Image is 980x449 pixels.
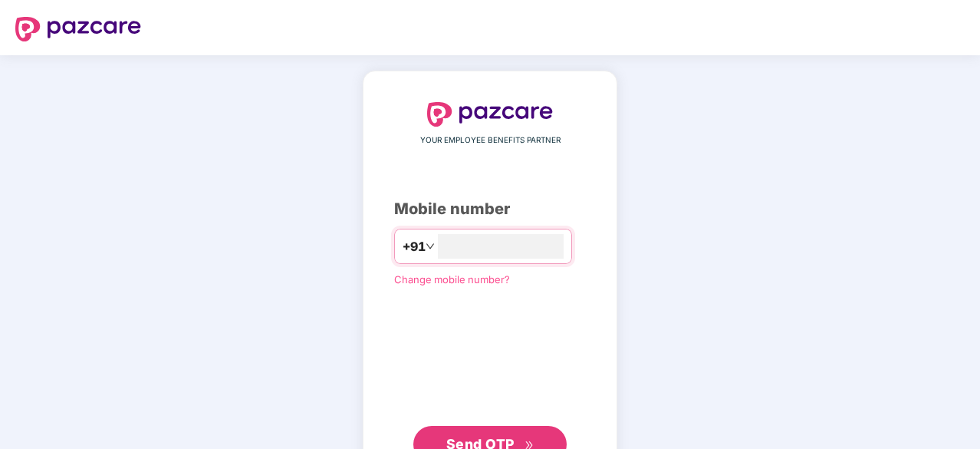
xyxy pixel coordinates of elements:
img: logo [15,17,141,41]
span: YOUR EMPLOYEE BENEFITS PARTNER [420,134,561,147]
div: Mobile number [394,197,586,221]
a: Change mobile number? [394,273,510,286]
span: +91 [403,237,426,256]
img: logo [427,102,553,127]
span: down [426,242,435,251]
